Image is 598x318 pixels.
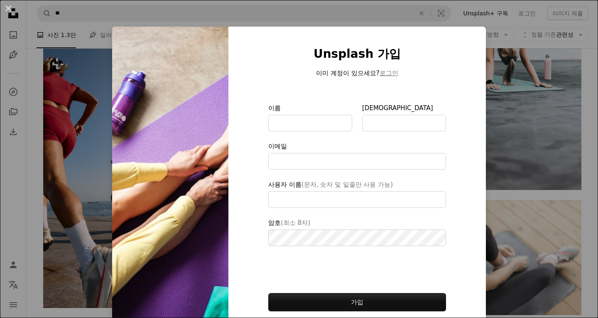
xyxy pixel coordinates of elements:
[380,68,398,78] button: 로그인
[268,115,352,131] input: 이름
[268,141,446,170] label: 이메일
[268,153,446,170] input: 이메일
[268,218,446,246] label: 암호
[268,180,446,208] label: 사용자 이름
[268,103,352,131] label: 이름
[281,219,310,227] span: (최소 8자)
[268,229,446,246] input: 암호(최소 8자)
[268,293,446,311] button: 가입
[362,115,446,131] input: [DEMOGRAPHIC_DATA]
[268,191,446,208] input: 사용자 이름(문자, 숫자 및 밑줄만 사용 가능)
[301,181,393,188] span: (문자, 숫자 및 밑줄만 사용 가능)
[268,68,446,78] p: 이미 계정이 있으세요?
[362,103,446,131] label: [DEMOGRAPHIC_DATA]
[268,47,446,62] h1: Unsplash 가입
